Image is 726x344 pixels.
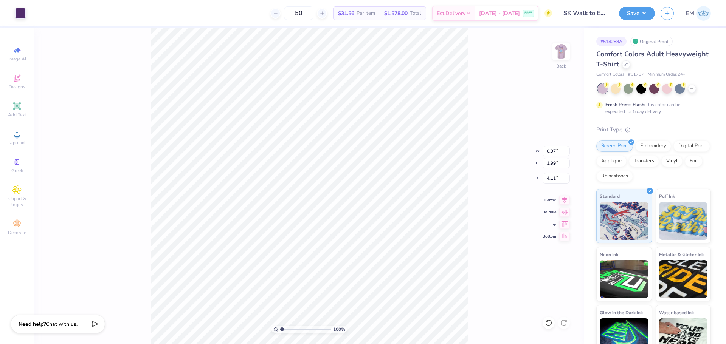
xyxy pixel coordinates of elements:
span: # C1717 [628,71,644,78]
div: Digital Print [673,140,710,152]
span: 100 % [333,326,345,333]
img: Metallic & Glitter Ink [659,260,708,298]
div: Foil [685,156,703,167]
span: Per Item [357,9,375,17]
img: Back [554,44,569,59]
strong: Need help? [19,321,46,328]
span: Est. Delivery [437,9,465,17]
span: Upload [9,140,25,146]
img: Standard [600,202,648,240]
span: Designs [9,84,25,90]
span: Glow in the Dark Ink [600,309,643,316]
span: Center [543,197,556,203]
span: Water based Ink [659,309,694,316]
img: Puff Ink [659,202,708,240]
div: Transfers [629,156,659,167]
div: Original Proof [630,37,673,46]
a: EM [686,6,711,21]
span: Metallic & Glitter Ink [659,250,704,258]
span: Comfort Colors [596,71,624,78]
span: Neon Ink [600,250,618,258]
span: Chat with us. [46,321,78,328]
div: Screen Print [596,140,633,152]
span: Decorate [8,230,26,236]
div: Rhinestones [596,171,633,182]
span: Middle [543,210,556,215]
span: Comfort Colors Adult Heavyweight T-Shirt [596,49,709,69]
input: Untitled Design [558,6,613,21]
span: Minimum Order: 24 + [648,71,686,78]
div: # 514288A [596,37,627,46]
img: Neon Ink [600,260,648,298]
span: Top [543,222,556,227]
span: Total [410,9,421,17]
div: Embroidery [635,140,671,152]
span: $1,578.00 [384,9,408,17]
input: – – [284,6,313,20]
span: Clipart & logos [4,196,30,208]
span: EM [686,9,694,18]
div: Print Type [596,125,711,134]
div: Vinyl [661,156,683,167]
span: [DATE] - [DATE] [479,9,520,17]
span: Puff Ink [659,192,675,200]
span: FREE [524,11,532,16]
span: Greek [11,168,23,174]
div: Applique [596,156,627,167]
span: $31.56 [338,9,354,17]
strong: Fresh Prints Flash: [605,102,645,108]
span: Add Text [8,112,26,118]
span: Bottom [543,234,556,239]
button: Save [619,7,655,20]
div: This color can be expedited for 5 day delivery. [605,101,698,115]
div: Back [556,63,566,69]
span: Standard [600,192,620,200]
img: Emily Mcclelland [696,6,711,21]
span: Image AI [8,56,26,62]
